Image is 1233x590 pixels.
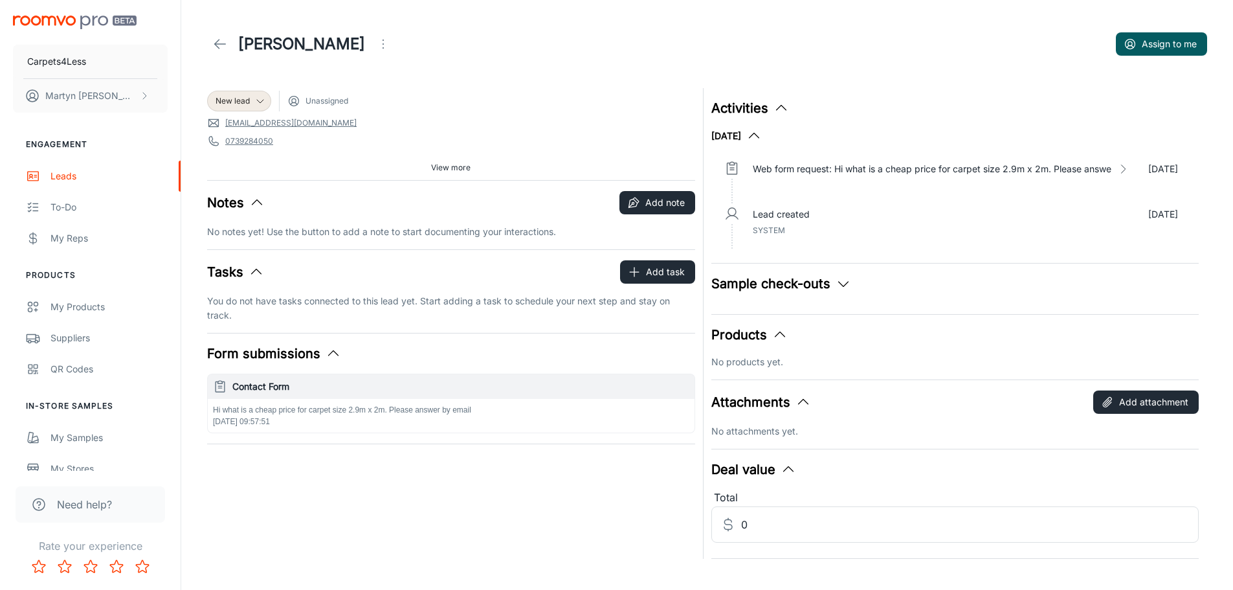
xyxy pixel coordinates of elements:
[207,225,695,239] p: No notes yet! Use the button to add a note to start documenting your interactions.
[50,200,168,214] div: To-do
[50,362,168,376] div: QR Codes
[207,91,271,111] div: New lead
[50,169,168,183] div: Leads
[78,554,104,580] button: Rate 3 star
[50,231,168,245] div: My Reps
[711,128,762,144] button: [DATE]
[711,490,1199,506] div: Total
[27,54,86,69] p: Carpets4Less
[1148,162,1178,176] p: [DATE]
[711,98,789,118] button: Activities
[26,554,52,580] button: Rate 1 star
[207,344,341,363] button: Form submissions
[620,260,695,284] button: Add task
[711,424,1199,438] p: No attachments yet.
[129,554,155,580] button: Rate 5 star
[10,538,170,554] p: Rate your experience
[711,460,796,479] button: Deal value
[370,31,396,57] button: Open menu
[238,32,365,56] h1: [PERSON_NAME]
[13,45,168,78] button: Carpets4Less
[50,300,168,314] div: My Products
[711,355,1199,369] p: No products yet.
[753,162,1111,176] p: Web form request: Hi what is a cheap price for carpet size 2.9m x 2m. Please answe
[225,135,273,147] a: 0739284050
[711,392,811,412] button: Attachments
[225,117,357,129] a: [EMAIL_ADDRESS][DOMAIN_NAME]
[50,331,168,345] div: Suppliers
[213,404,689,416] p: Hi what is a cheap price for carpet size 2.9m x 2m. Please answer by email
[741,506,1199,543] input: Estimated deal value
[207,262,264,282] button: Tasks
[426,158,476,177] button: View more
[216,95,250,107] span: New lead
[305,95,348,107] span: Unassigned
[50,431,168,445] div: My Samples
[13,79,168,113] button: Martyn [PERSON_NAME]
[1116,32,1207,56] button: Assign to me
[57,497,112,512] span: Need help?
[1148,207,1178,221] p: [DATE]
[753,225,785,235] span: System
[207,294,695,323] p: You do not have tasks connected to this lead yet. Start adding a task to schedule your next step ...
[104,554,129,580] button: Rate 4 star
[207,193,265,212] button: Notes
[45,89,137,103] p: Martyn [PERSON_NAME]
[711,274,851,293] button: Sample check-outs
[208,374,694,433] button: Contact FormHi what is a cheap price for carpet size 2.9m x 2m. Please answer by email[DATE] 09:5...
[753,207,810,221] p: Lead created
[431,162,471,174] span: View more
[232,380,689,394] h6: Contact Form
[1093,391,1199,414] button: Add attachment
[50,462,168,476] div: My Stores
[213,417,270,426] span: [DATE] 09:57:51
[619,191,695,214] button: Add note
[13,16,137,29] img: Roomvo PRO Beta
[711,325,788,345] button: Products
[52,554,78,580] button: Rate 2 star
